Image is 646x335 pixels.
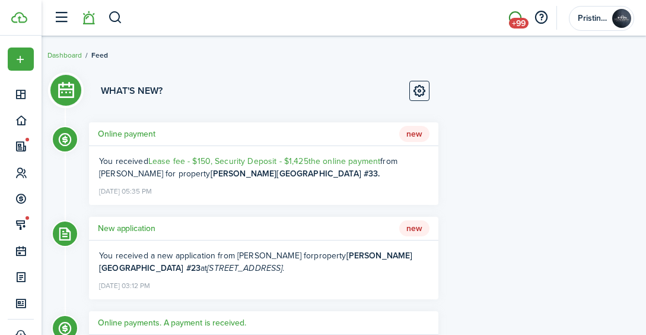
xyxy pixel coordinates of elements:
button: Open resource center [531,8,551,28]
a: Lease fee - $150, Security Deposit - $1,425the online payment [148,155,381,167]
a: Messaging [504,3,526,33]
h5: New application [98,222,155,235]
button: Search [108,8,123,28]
h5: Online payments. A payment is received. [98,317,246,329]
time: [DATE] 05:35 PM [99,182,152,198]
span: New [399,126,429,143]
b: [PERSON_NAME][GEOGRAPHIC_DATA] #23 [99,249,412,274]
i: [STREET_ADDRESS] [207,262,282,274]
div: You received a new application from [PERSON_NAME] for . [99,249,428,274]
a: Dashboard [47,50,82,61]
span: Pristine Properties Management [578,14,607,23]
button: Open menu [8,48,34,71]
span: New [399,220,429,237]
span: Feed [91,50,108,61]
img: TenantCloud [11,12,27,23]
ng-component: You received from [PERSON_NAME] for property [99,155,397,180]
b: [PERSON_NAME][GEOGRAPHIC_DATA] #33. [211,167,380,180]
span: property at [99,249,412,274]
time: [DATE] 03:12 PM [99,277,150,292]
h3: What's new? [101,84,163,98]
button: Open sidebar [50,7,72,29]
img: Pristine Properties Management [612,9,631,28]
h5: Online payment [98,128,155,140]
span: Lease fee - $150, Security Deposit - $1,425 [148,155,308,167]
span: +99 [509,18,529,29]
